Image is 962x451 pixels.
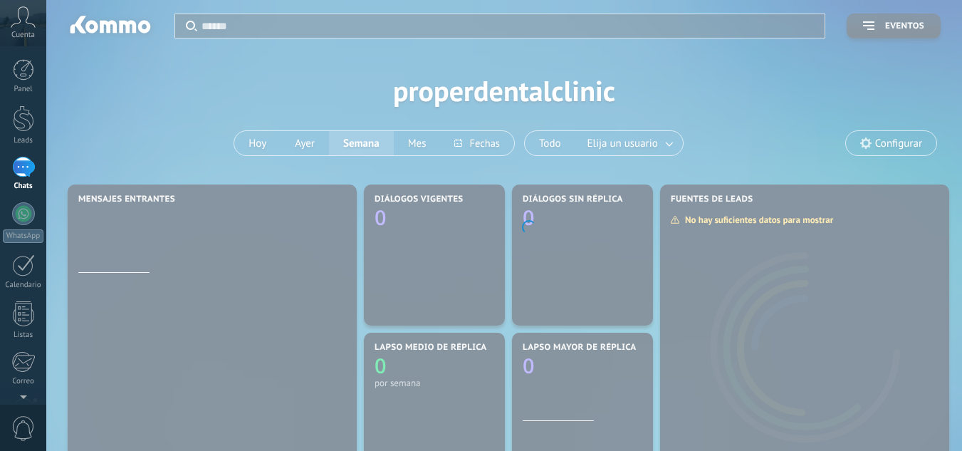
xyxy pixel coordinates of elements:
div: Correo [3,377,44,386]
div: Calendario [3,281,44,290]
span: Cuenta [11,31,35,40]
div: Leads [3,136,44,145]
div: Panel [3,85,44,94]
div: Chats [3,182,44,191]
div: Listas [3,331,44,340]
div: WhatsApp [3,229,43,243]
